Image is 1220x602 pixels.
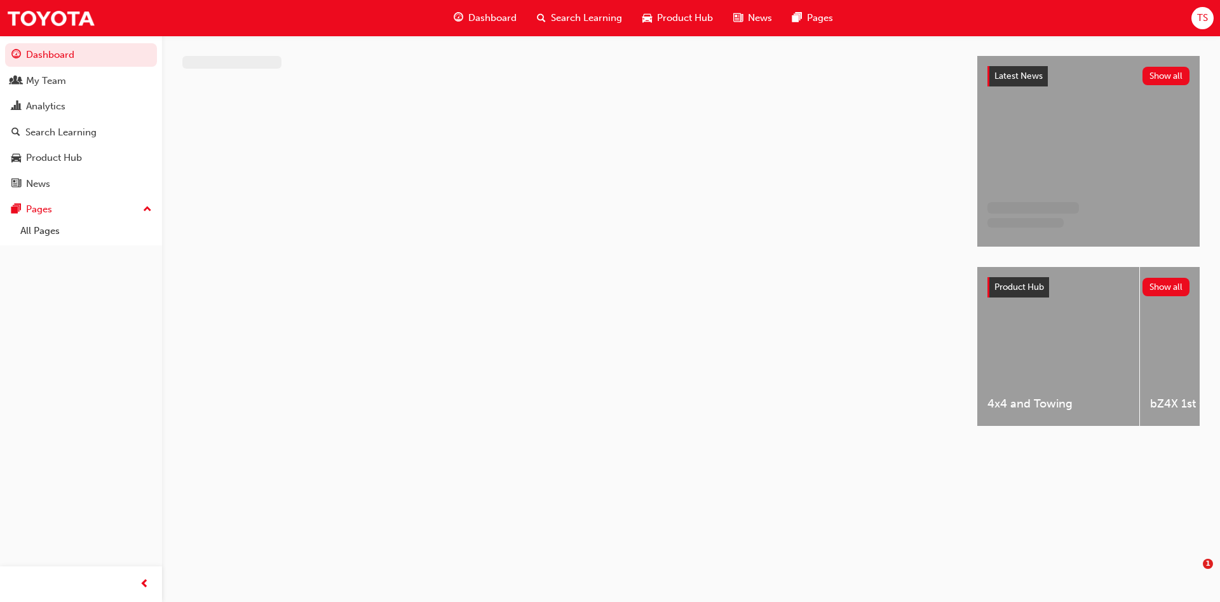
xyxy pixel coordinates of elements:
span: news-icon [11,179,21,190]
span: search-icon [11,127,20,139]
button: Pages [5,198,157,221]
a: Dashboard [5,43,157,67]
div: Product Hub [26,151,82,165]
a: guage-iconDashboard [444,5,527,31]
button: Show all [1142,67,1190,85]
span: 4x4 and Towing [987,397,1129,411]
div: Pages [26,202,52,217]
a: Analytics [5,95,157,118]
a: News [5,172,157,196]
span: TS [1197,11,1208,25]
button: TS [1191,7,1214,29]
a: 4x4 and Towing [977,267,1139,426]
a: search-iconSearch Learning [527,5,632,31]
div: My Team [26,74,66,88]
a: news-iconNews [723,5,782,31]
span: News [748,11,772,25]
span: 1 [1203,559,1213,569]
span: search-icon [537,10,546,26]
span: guage-icon [454,10,463,26]
span: people-icon [11,76,21,87]
span: Search Learning [551,11,622,25]
a: My Team [5,69,157,93]
span: Dashboard [468,11,517,25]
span: Product Hub [994,282,1044,292]
a: Latest NewsShow all [987,66,1189,86]
span: prev-icon [140,577,149,592]
button: Show all [1142,278,1190,296]
button: DashboardMy TeamAnalyticsSearch LearningProduct HubNews [5,41,157,198]
span: guage-icon [11,50,21,61]
div: News [26,177,50,191]
img: Trak [6,4,95,32]
span: pages-icon [792,10,802,26]
a: Product Hub [5,146,157,170]
span: car-icon [642,10,652,26]
span: car-icon [11,153,21,164]
div: Search Learning [25,125,97,140]
span: Pages [807,11,833,25]
a: car-iconProduct Hub [632,5,723,31]
a: All Pages [15,221,157,241]
a: Product HubShow all [987,277,1189,298]
a: Search Learning [5,121,157,144]
span: chart-icon [11,101,21,113]
span: Product Hub [657,11,713,25]
span: news-icon [733,10,743,26]
a: pages-iconPages [782,5,843,31]
span: up-icon [143,202,152,218]
span: pages-icon [11,204,21,215]
iframe: Intercom live chat [1177,559,1207,589]
div: Analytics [26,99,65,114]
span: Latest News [994,71,1043,81]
